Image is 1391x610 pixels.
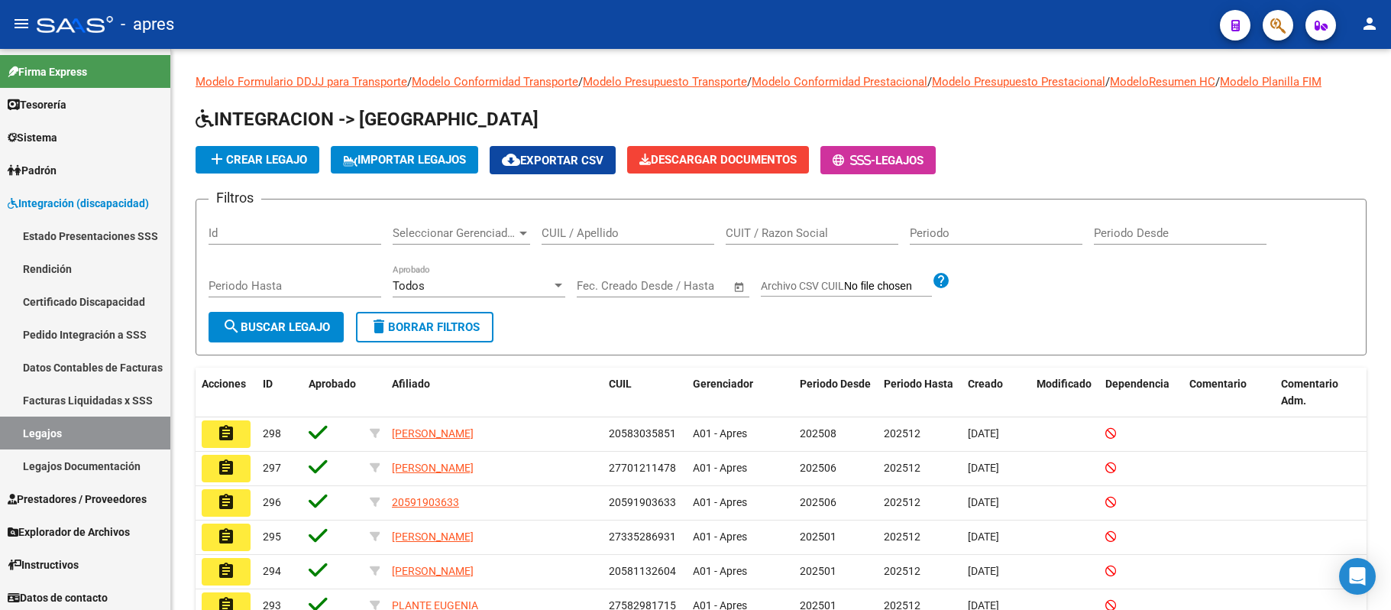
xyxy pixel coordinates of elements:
input: Start date [577,279,626,293]
mat-icon: assignment [217,424,235,443]
span: - [833,154,875,167]
span: Modificado [1037,378,1092,390]
span: Todos [393,279,425,293]
datatable-header-cell: Gerenciador [687,368,794,418]
span: Prestadores / Proveedores [8,491,147,508]
span: [DATE] [968,531,999,543]
div: Open Intercom Messenger [1339,558,1376,595]
span: A01 - Apres [693,531,747,543]
span: 298 [263,427,281,440]
span: Aprobado [309,378,356,390]
span: 27701211478 [609,462,676,474]
span: Padrón [8,162,57,179]
button: -Legajos [820,146,936,174]
span: [DATE] [968,565,999,577]
a: ModeloResumen HC [1110,75,1215,89]
span: Periodo Desde [800,378,871,390]
mat-icon: help [932,271,950,290]
mat-icon: add [208,150,226,168]
a: Modelo Conformidad Transporte [412,75,578,89]
span: Archivo CSV CUIL [761,280,844,292]
mat-icon: menu [12,15,31,33]
button: Crear Legajo [196,146,319,174]
button: IMPORTAR LEGAJOS [331,146,478,174]
button: Open calendar [731,278,749,296]
span: [DATE] [968,427,999,440]
mat-icon: cloud_download [502,151,520,169]
mat-icon: assignment [217,459,235,477]
span: [PERSON_NAME] [392,565,474,577]
span: Exportar CSV [502,154,603,167]
span: 20591903633 [392,496,459,508]
a: Modelo Formulario DDJJ para Transporte [196,75,407,89]
span: [DATE] [968,496,999,508]
span: 202506 [800,462,836,474]
span: [PERSON_NAME] [392,427,474,440]
span: 20583035851 [609,427,676,440]
span: Buscar Legajo [222,320,330,334]
span: 202512 [884,496,920,508]
span: Periodo Hasta [884,378,953,390]
span: Integración (discapacidad) [8,195,149,212]
span: Acciones [202,378,246,390]
datatable-header-cell: Afiliado [386,368,603,418]
span: Crear Legajo [208,153,307,167]
mat-icon: person [1360,15,1379,33]
span: Tesorería [8,96,66,113]
datatable-header-cell: Periodo Desde [794,368,878,418]
span: Creado [968,378,1003,390]
span: CUIL [609,378,632,390]
datatable-header-cell: Comentario [1183,368,1275,418]
span: Instructivos [8,556,79,573]
span: 202512 [884,462,920,474]
span: A01 - Apres [693,496,747,508]
span: [PERSON_NAME] [392,462,474,474]
span: Sistema [8,129,57,146]
span: 202501 [800,531,836,543]
h3: Filtros [209,187,261,209]
span: Comentario Adm. [1281,378,1338,407]
span: 295 [263,531,281,543]
input: Archivo CSV CUIL [844,280,932,294]
button: Exportar CSV [490,146,616,174]
span: - apres [121,8,174,41]
mat-icon: assignment [217,493,235,511]
span: 297 [263,462,281,474]
a: Modelo Conformidad Prestacional [752,75,927,89]
span: Comentario [1189,378,1247,390]
mat-icon: delete [370,317,388,336]
span: A01 - Apres [693,565,747,577]
mat-icon: assignment [217,527,235,546]
datatable-header-cell: CUIL [603,368,687,418]
button: Descargar Documentos [627,146,809,174]
datatable-header-cell: Modificado [1030,368,1099,418]
datatable-header-cell: Creado [962,368,1030,418]
span: Gerenciador [693,378,753,390]
span: 202512 [884,565,920,577]
span: Explorador de Archivos [8,524,130,540]
span: A01 - Apres [693,427,747,440]
span: 202508 [800,427,836,440]
span: 296 [263,496,281,508]
datatable-header-cell: Comentario Adm. [1275,368,1367,418]
input: End date [640,279,714,293]
span: Dependencia [1105,378,1169,390]
a: Modelo Presupuesto Prestacional [932,75,1105,89]
span: 20581132604 [609,565,676,577]
datatable-header-cell: Acciones [196,368,257,418]
span: 202512 [884,531,920,543]
a: Modelo Presupuesto Transporte [583,75,747,89]
datatable-header-cell: Dependencia [1099,368,1183,418]
mat-icon: search [222,317,241,336]
datatable-header-cell: Aprobado [302,368,364,418]
span: 202501 [800,565,836,577]
span: 294 [263,565,281,577]
span: Datos de contacto [8,589,108,606]
span: 202506 [800,496,836,508]
mat-icon: assignment [217,562,235,580]
datatable-header-cell: Periodo Hasta [878,368,962,418]
span: 20591903633 [609,496,676,508]
span: INTEGRACION -> [GEOGRAPHIC_DATA] [196,109,539,130]
button: Buscar Legajo [209,312,344,342]
span: [PERSON_NAME] [392,531,474,543]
